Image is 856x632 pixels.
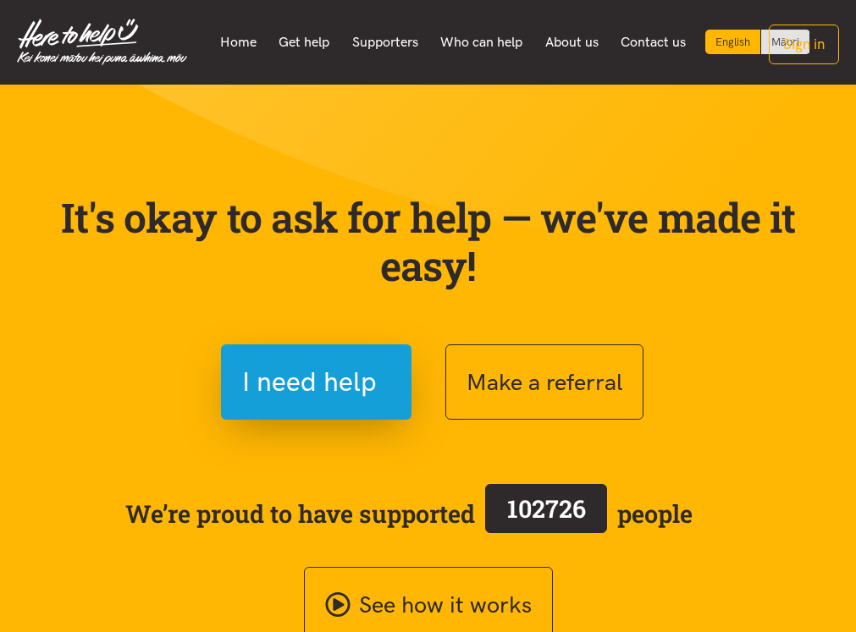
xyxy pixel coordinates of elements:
button: Make a referral [445,344,643,420]
a: Get help [268,25,341,60]
a: Contact us [610,25,698,60]
div: Language toggle [705,30,810,54]
img: Home [17,19,187,65]
a: Home [208,25,268,60]
a: Supporters [340,25,429,60]
span: I need help [242,360,377,404]
a: 102726 [475,481,617,547]
button: I need help [221,344,411,420]
span: We’re proud to have supported people [125,481,693,547]
a: Switch to Te Reo Māori [761,30,809,54]
span: 102726 [507,492,586,525]
a: Who can help [429,25,534,60]
a: About us [533,25,610,60]
p: It's okay to ask for help — we've made it easy! [39,193,818,290]
div: Current language [705,30,761,54]
button: Sign in [769,25,839,64]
